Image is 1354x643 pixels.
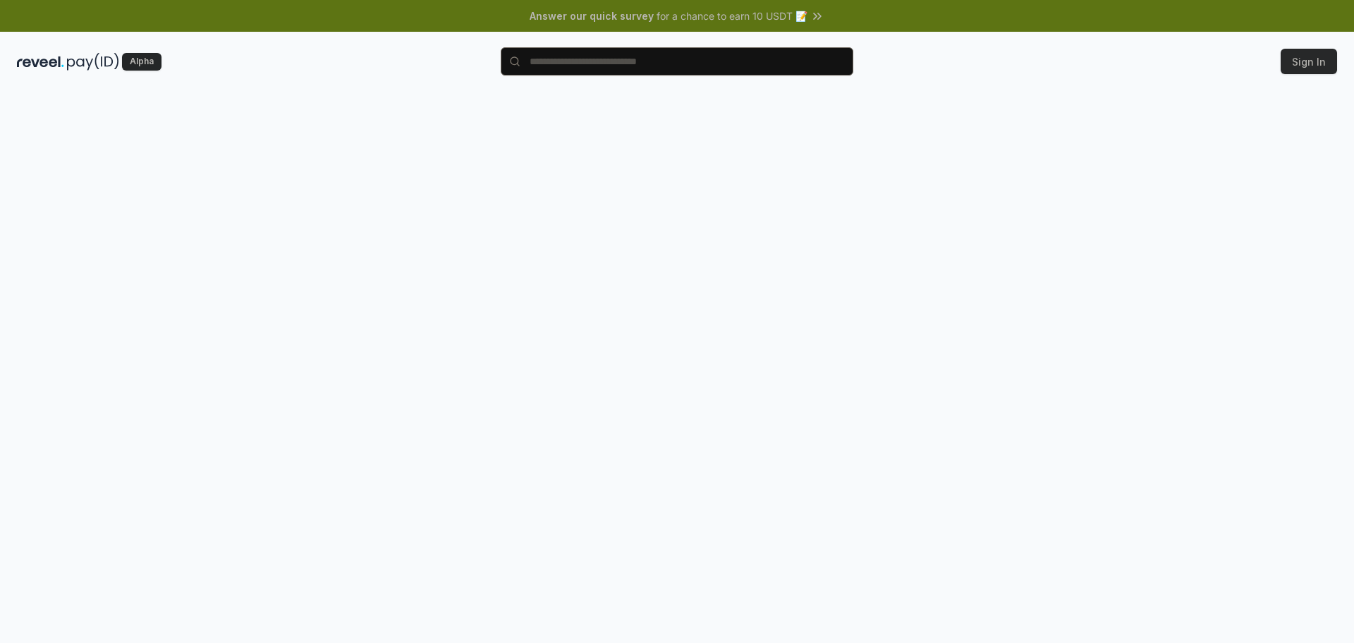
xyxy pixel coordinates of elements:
[657,8,807,23] span: for a chance to earn 10 USDT 📝
[530,8,654,23] span: Answer our quick survey
[67,53,119,71] img: pay_id
[1281,49,1337,74] button: Sign In
[17,53,64,71] img: reveel_dark
[122,53,161,71] div: Alpha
